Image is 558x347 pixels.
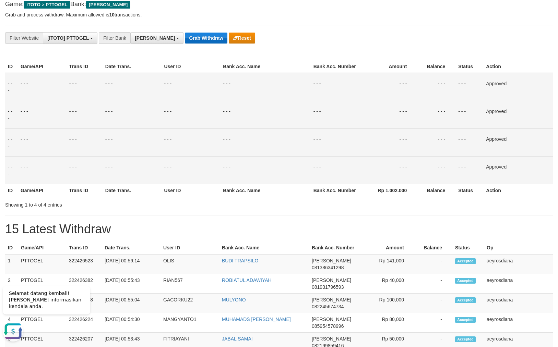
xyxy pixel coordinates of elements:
[483,184,553,197] th: Action
[359,184,417,197] th: Rp 1.002.000
[220,184,311,197] th: Bank Acc. Name
[417,101,455,128] td: - - -
[5,156,18,184] td: - - -
[357,254,414,274] td: Rp 141,000
[455,128,483,156] td: - - -
[414,274,452,294] td: -
[66,254,102,274] td: 322426523
[455,73,483,101] td: - - -
[220,101,311,128] td: - - -
[5,73,18,101] td: - - -
[5,128,18,156] td: - - -
[161,101,220,128] td: - - -
[5,184,18,197] th: ID
[357,294,414,313] td: Rp 100,000
[18,128,67,156] td: - - -
[102,294,161,313] td: [DATE] 00:55:04
[359,73,417,101] td: - - -
[5,11,553,18] p: Grab and process withdraw. Maximum allowed is transactions.
[483,156,553,184] td: Approved
[483,101,553,128] td: Approved
[452,241,484,254] th: Status
[18,101,67,128] td: - - -
[67,128,103,156] td: - - -
[18,60,67,73] th: Game/API
[222,297,246,302] a: MULYONO
[135,35,175,41] span: [PERSON_NAME]
[161,60,220,73] th: User ID
[103,184,162,197] th: Date Trans.
[220,73,311,101] td: - - -
[161,128,220,156] td: - - -
[312,284,344,290] span: Copy 081931796593 to clipboard
[67,73,103,101] td: - - -
[229,33,255,44] button: Reset
[311,60,360,73] th: Bank Acc. Number
[3,41,23,62] button: Open LiveChat chat widget
[161,294,219,313] td: GACORKU22
[220,156,311,184] td: - - -
[219,241,309,254] th: Bank Acc. Name
[103,101,162,128] td: - - -
[161,313,219,333] td: MANGYANTO1
[66,241,102,254] th: Trans ID
[357,241,414,254] th: Amount
[18,254,66,274] td: PTTOGEL
[67,60,103,73] th: Trans ID
[18,73,67,101] td: - - -
[102,274,161,294] td: [DATE] 00:55:43
[103,156,162,184] td: - - -
[455,184,483,197] th: Status
[417,128,455,156] td: - - -
[484,241,553,254] th: Op
[455,317,476,323] span: Accepted
[311,101,360,128] td: - - -
[5,199,227,208] div: Showing 1 to 4 of 4 entries
[414,254,452,274] td: -
[312,297,351,302] span: [PERSON_NAME]
[220,60,311,73] th: Bank Acc. Name
[312,265,344,270] span: Copy 081386341298 to clipboard
[5,254,18,274] td: 1
[18,156,67,184] td: - - -
[185,33,227,44] button: Grab Withdraw
[483,73,553,101] td: Approved
[24,1,70,9] span: ITOTO > PTTOGEL
[312,277,351,283] span: [PERSON_NAME]
[67,184,103,197] th: Trans ID
[43,32,97,44] button: [ITOTO] PTTOGEL
[161,254,219,274] td: OLIS
[311,73,360,101] td: - - -
[414,313,452,333] td: -
[5,60,18,73] th: ID
[130,32,183,44] button: [PERSON_NAME]
[484,313,553,333] td: aeyrosdiana
[312,304,344,309] span: Copy 082245674734 to clipboard
[102,254,161,274] td: [DATE] 00:56:14
[311,184,360,197] th: Bank Acc. Number
[103,60,162,73] th: Date Trans.
[5,241,18,254] th: ID
[455,336,476,342] span: Accepted
[5,101,18,128] td: - - -
[312,323,344,329] span: Copy 085954578996 to clipboard
[67,156,103,184] td: - - -
[455,156,483,184] td: - - -
[484,274,553,294] td: aeyrosdiana
[47,35,89,41] span: [ITOTO] PTTOGEL
[66,274,102,294] td: 322426382
[99,32,130,44] div: Filter Bank
[455,258,476,264] span: Accepted
[312,336,351,342] span: [PERSON_NAME]
[222,336,253,342] a: JABAL SAMAI
[414,241,452,254] th: Balance
[312,317,351,322] span: [PERSON_NAME]
[103,73,162,101] td: - - -
[18,241,66,254] th: Game/API
[311,156,360,184] td: - - -
[220,128,311,156] td: - - -
[161,184,220,197] th: User ID
[312,258,351,263] span: [PERSON_NAME]
[161,241,219,254] th: User ID
[417,60,455,73] th: Balance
